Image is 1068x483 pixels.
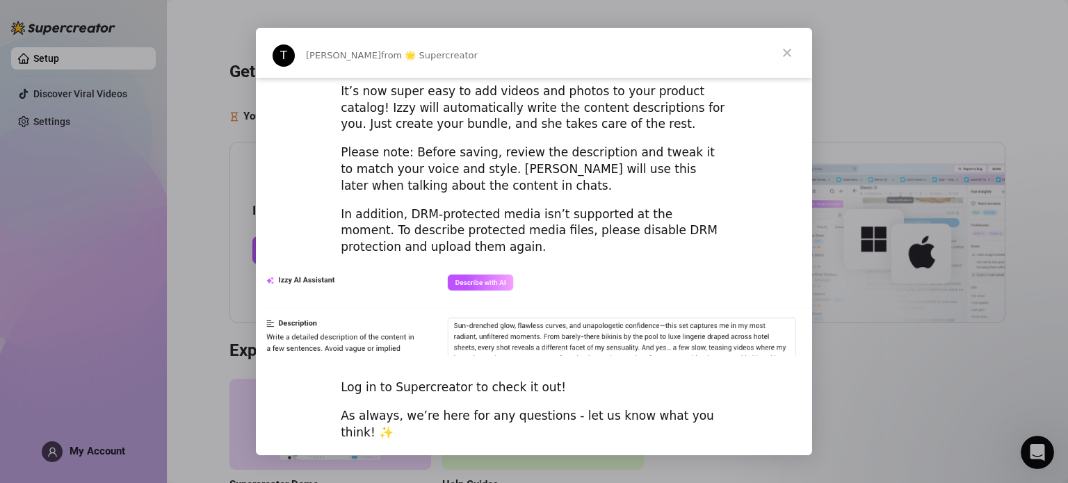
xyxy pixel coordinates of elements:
div: Please note: Before saving, review the description and tweak it to match your voice and style. [P... [341,145,727,194]
div: As always, we’re here for any questions - let us know what you think! ✨ [341,408,727,441]
div: In addition, DRM-protected media isn’t supported at the moment. To describe protected media files... [341,206,727,256]
span: Close [762,28,812,78]
div: Log in to Supercreator to check it out! [341,379,727,396]
span: [PERSON_NAME] [306,50,381,60]
span: from 🌟 Supercreator [381,50,478,60]
div: Profile image for Tanya [273,44,295,67]
div: It’s now super easy to add videos and photos to your product catalog! Izzy will automatically wri... [341,83,727,133]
